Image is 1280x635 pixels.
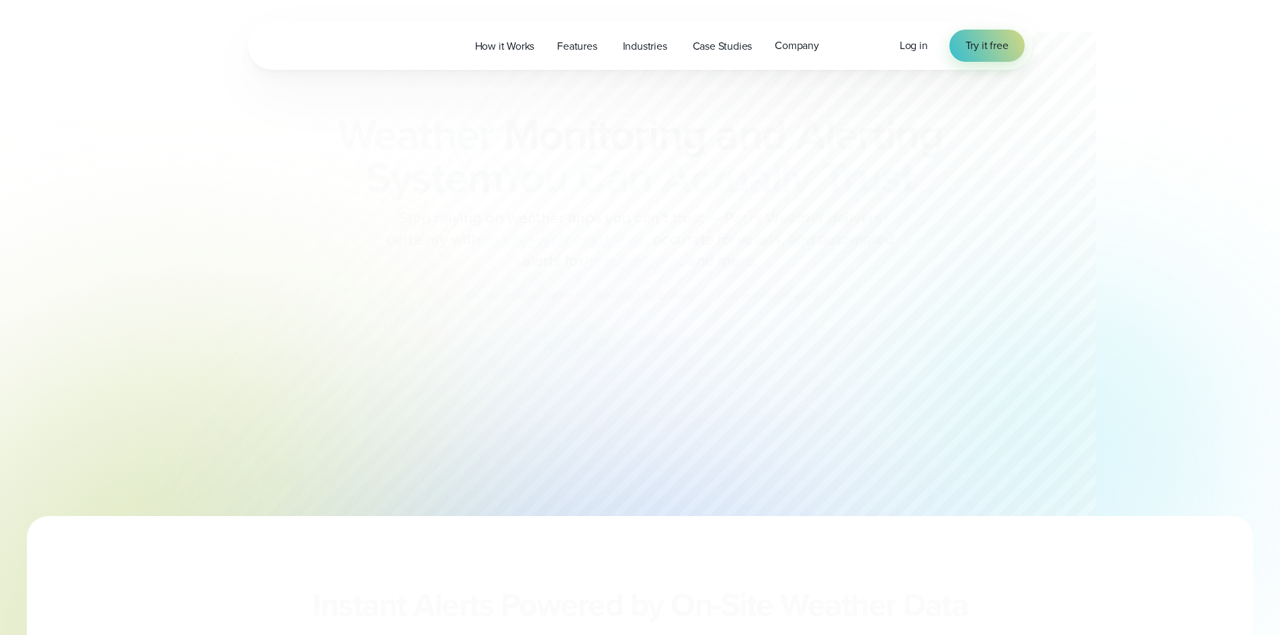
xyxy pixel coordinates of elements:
[475,38,535,54] span: How it Works
[966,38,1009,54] span: Try it free
[464,32,546,60] a: How it Works
[557,38,597,54] span: Features
[775,38,819,54] span: Company
[623,38,667,54] span: Industries
[681,32,764,60] a: Case Studies
[949,30,1025,62] a: Try it free
[693,38,753,54] span: Case Studies
[900,38,928,54] a: Log in
[900,38,928,53] span: Log in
